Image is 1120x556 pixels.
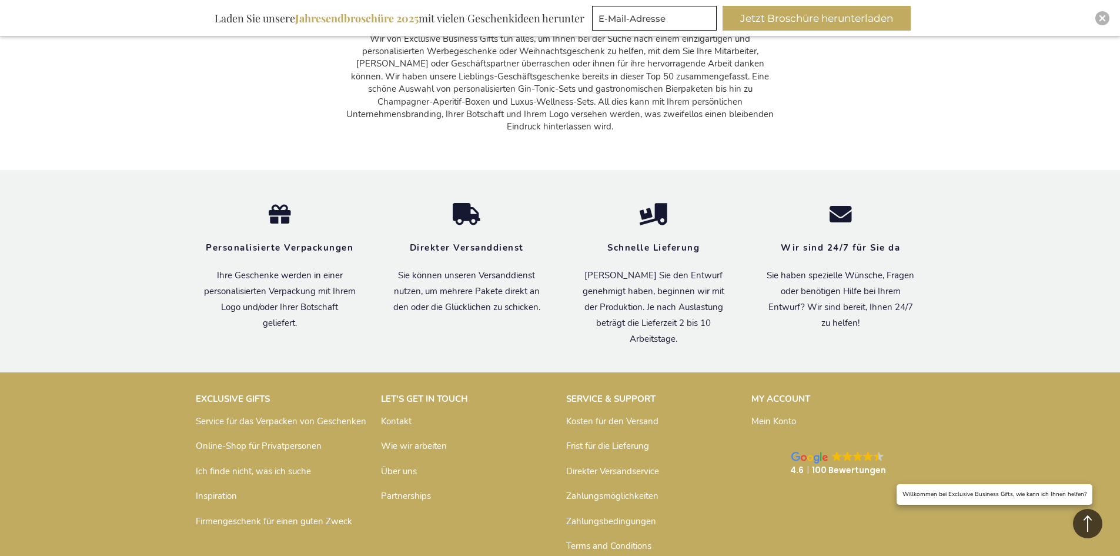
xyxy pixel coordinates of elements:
a: Inspiration [196,490,237,502]
p: Ihre Geschenke werden in einer personalisierten Verpackung mit Ihrem Logo und/oder Ihrer Botschaf... [204,268,356,331]
a: Direkter Versandservice [566,465,659,477]
a: Google GoogleGoogleGoogleGoogleGoogle 4.6100 Bewertungen [751,440,925,488]
a: Service für das Verpacken von Geschenken [196,415,366,427]
strong: Personalisierte Verpackungen [206,242,353,254]
b: Jahresendbroschüre 2025 [295,11,419,25]
div: Wir von Exclusive Business Gifts tun alles, um Ihnen bei der Suche nach einem einzigartigen und p... [346,33,775,134]
a: Zahlungsbedingungen [566,515,656,527]
form: marketing offers and promotions [592,6,720,34]
strong: LET'S GET IN TOUCH [381,393,468,405]
a: Zahlungsmöglichkeiten [566,490,658,502]
img: Google [842,451,852,461]
a: Firmengeschenk für einen guten Zweck [196,515,352,527]
img: Google [874,451,884,461]
strong: MY ACCOUNT [751,393,810,405]
strong: Direkter Versanddienst [410,242,524,254]
strong: SERVICE & SUPPORT [566,393,656,405]
strong: 4.6 100 Bewertungen [790,464,886,476]
a: Online-Shop für Privatpersonen [196,440,322,452]
a: Frist für die Lieferung [566,440,649,452]
a: Mein Konto [751,415,796,427]
a: Kosten für den Versand [566,415,658,427]
div: Close [1095,11,1109,25]
a: Über uns [381,465,417,477]
button: Jetzt Broschüre herunterladen [723,6,911,31]
img: Google [832,451,842,461]
img: Close [1099,15,1106,22]
a: Kontakt [381,415,412,427]
a: Partnerships [381,490,431,502]
p: Sie haben spezielle Wünsche, Fragen oder benötigen Hilfe bei Ihrem Entwurf? Wir sind bereit, Ihne... [765,268,917,331]
p: Sie können unseren Versanddienst nutzen, um mehrere Pakete direkt an den oder die Glücklichen zu ... [391,268,543,315]
strong: EXCLUSIVE GIFTS [196,393,270,405]
img: Google [863,451,873,461]
strong: Schnelle Lieferung [607,242,700,254]
p: [PERSON_NAME] Sie den Entwurf genehmigt haben, beginnen wir mit der Produktion. Je nach Auslastun... [578,268,730,347]
img: Google [791,452,828,464]
strong: Wir sind 24/7 für Sie da [781,242,900,254]
a: Ich finde nicht, was ich suche [196,465,311,477]
img: Google [853,451,863,461]
a: Terms and Conditions [566,540,651,552]
div: Laden Sie unsere mit vielen Geschenkideen herunter [209,6,590,31]
input: E-Mail-Adresse [592,6,717,31]
a: Wie wir arbeiten [381,440,447,452]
